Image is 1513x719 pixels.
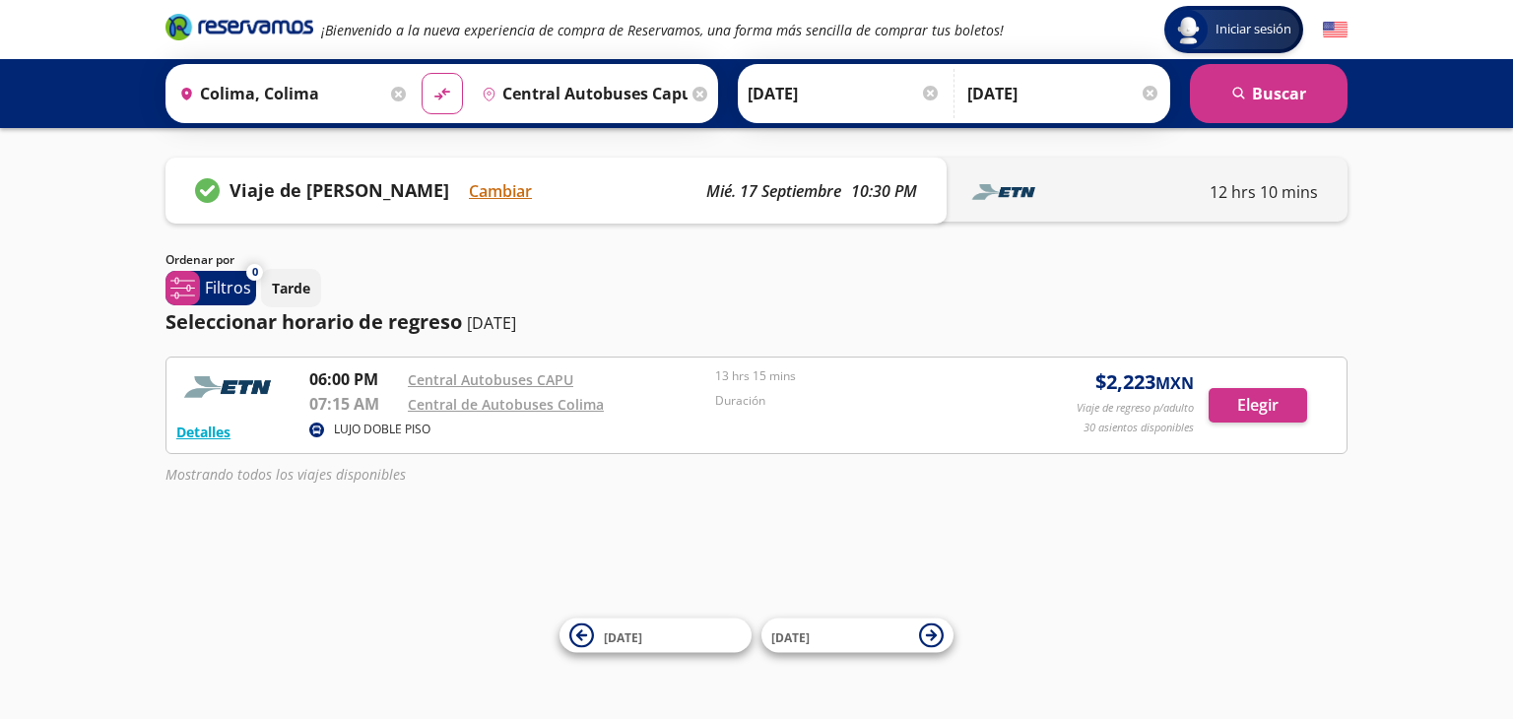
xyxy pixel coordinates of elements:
button: Elegir [1209,388,1307,423]
a: Brand Logo [165,12,313,47]
button: Cambiar [469,179,532,203]
button: Buscar [1190,64,1348,123]
button: 0Filtros [165,271,256,305]
small: MXN [1155,372,1194,394]
p: Seleccionar horario de regreso [165,307,462,337]
p: Ordenar por [165,251,234,269]
p: Filtros [205,276,251,299]
p: Viaje de regreso p/adulto [1077,400,1194,417]
button: English [1323,18,1348,42]
p: Viaje de [PERSON_NAME] [230,177,449,204]
p: mié. 17 septiembre [706,179,841,203]
img: RESERVAMOS [176,367,285,407]
p: 10:30 PM [851,179,917,203]
button: [DATE] [761,619,954,653]
em: Mostrando todos los viajes disponibles [165,465,406,484]
i: Brand Logo [165,12,313,41]
p: 06:00 PM [309,367,398,391]
span: [DATE] [604,628,642,645]
button: Tarde [261,269,321,307]
span: 0 [252,264,258,281]
p: 30 asientos disponibles [1084,420,1194,436]
p: Tarde [272,278,310,298]
p: 07:15 AM [309,392,398,416]
p: 12 hrs 10 mins [1210,180,1318,204]
p: LUJO DOBLE PISO [334,421,430,438]
input: Elegir Fecha [748,69,941,118]
p: [DATE] [467,311,516,335]
em: ¡Bienvenido a la nueva experiencia de compra de Reservamos, una forma más sencilla de comprar tus... [321,21,1004,39]
span: $ 2,223 [1095,367,1194,397]
a: Central Autobuses CAPU [408,370,573,389]
span: [DATE] [771,628,810,645]
button: Detalles [176,422,230,442]
p: Duración [715,392,1013,410]
a: Central de Autobuses Colima [408,395,604,414]
button: [DATE] [559,619,752,653]
input: Buscar Destino [474,69,689,118]
span: Iniciar sesión [1208,20,1299,39]
input: Buscar Origen [171,69,386,118]
img: LINENAME [966,177,1045,207]
p: 13 hrs 15 mins [715,367,1013,385]
input: Opcional [967,69,1160,118]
